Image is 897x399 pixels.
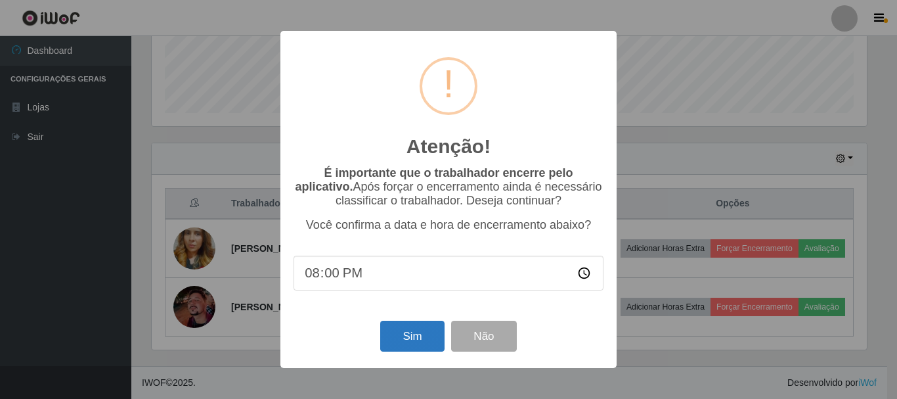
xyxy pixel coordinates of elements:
b: É importante que o trabalhador encerre pelo aplicativo. [295,166,573,193]
h2: Atenção! [406,135,491,158]
p: Você confirma a data e hora de encerramento abaixo? [294,218,603,232]
button: Não [451,321,516,352]
button: Sim [380,321,444,352]
p: Após forçar o encerramento ainda é necessário classificar o trabalhador. Deseja continuar? [294,166,603,208]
